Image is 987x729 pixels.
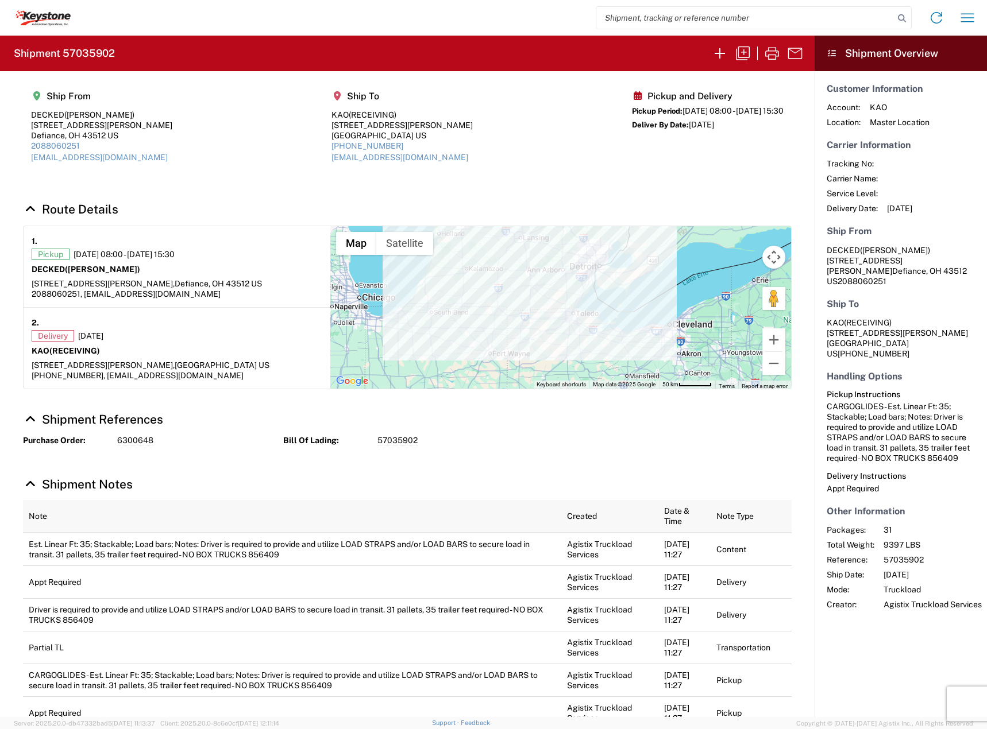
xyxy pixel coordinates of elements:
[31,91,172,102] h5: Ship From
[23,533,561,566] td: Est. Linear Ft: 35; Stackable; Load bars; Notes: Driver is required to provide and utilize LOAD S...
[32,360,175,370] span: [STREET_ADDRESS][PERSON_NAME],
[827,599,874,610] span: Creator:
[838,349,909,358] span: [PHONE_NUMBER]
[884,569,982,580] span: [DATE]
[23,696,561,729] td: Appt Required
[32,265,140,274] strong: DECKED
[827,203,878,214] span: Delivery Date:
[827,226,975,236] h5: Ship From
[331,91,473,102] h5: Ship To
[827,525,874,535] span: Packages:
[175,279,262,288] span: Defiance, OH 43512 US
[23,500,561,533] th: Note
[884,599,982,610] span: Agistix Truckload Services
[632,91,784,102] h5: Pickup and Delivery
[23,664,561,696] td: CARGOGLIDES - Est. Linear Ft: 35; Stackable; Load bars; Notes: Driver is required to provide and ...
[827,158,878,169] span: Tracking No:
[377,435,418,446] span: 57035902
[160,720,279,727] span: Client: 2025.20.0-8c6e0cf
[23,565,561,598] td: Appt Required
[537,381,586,389] button: Keyboard shortcuts
[827,173,878,184] span: Carrier Name:
[860,246,930,255] span: ([PERSON_NAME])
[827,584,874,595] span: Mode:
[827,246,860,255] span: DECKED
[561,533,658,566] td: Agistix Truckload Services
[14,720,155,727] span: Server: 2025.20.0-db47332bad5
[32,279,175,288] span: [STREET_ADDRESS][PERSON_NAME],
[112,720,155,727] span: [DATE] 11:13:37
[23,202,118,216] a: Hide Details
[238,720,279,727] span: [DATE] 12:11:14
[32,289,322,299] div: 2088060251, [EMAIL_ADDRESS][DOMAIN_NAME]
[32,249,70,260] span: Pickup
[349,110,396,119] span: (RECEIVING)
[31,120,172,130] div: [STREET_ADDRESS][PERSON_NAME]
[662,381,678,387] span: 50 km
[23,598,561,631] td: Driver is required to provide and utilize LOAD STRAPS and/or LOAD BARS to secure load in transit....
[711,565,792,598] td: Delivery
[827,245,975,286] address: Defiance, OH 43512 US
[658,533,711,566] td: [DATE] 11:27
[711,533,792,566] td: Content
[561,631,658,664] td: Agistix Truckload Services
[884,584,982,595] span: Truckload
[331,130,473,141] div: [GEOGRAPHIC_DATA] US
[561,664,658,696] td: Agistix Truckload Services
[376,232,433,255] button: Show satellite imagery
[844,318,892,327] span: (RECEIVING)
[870,102,930,113] span: KAO
[711,598,792,631] td: Delivery
[331,110,473,120] div: KAO
[827,117,861,127] span: Location:
[827,83,975,94] h5: Customer Information
[762,328,785,351] button: Zoom in
[333,374,371,389] a: Open this area in Google Maps (opens a new window)
[762,352,785,375] button: Zoom out
[658,565,711,598] td: [DATE] 11:27
[711,500,792,533] th: Note Type
[827,569,874,580] span: Ship Date:
[658,664,711,696] td: [DATE] 11:27
[711,696,792,729] td: Pickup
[14,46,115,60] h2: Shipment 57035902
[31,141,80,150] a: 2088060251
[561,598,658,631] td: Agistix Truckload Services
[887,203,912,214] span: [DATE]
[23,631,561,664] td: Partial TL
[23,412,163,426] a: Hide Details
[827,371,975,382] h5: Handling Options
[884,554,982,565] span: 57035902
[827,102,861,113] span: Account:
[331,120,473,130] div: [STREET_ADDRESS][PERSON_NAME]
[827,401,975,463] div: CARGOGLIDES - Est. Linear Ft: 35; Stackable; Load bars; Notes: Driver is required to provide and ...
[827,139,975,150] h5: Carrier Information
[711,664,792,696] td: Pickup
[561,500,658,533] th: Created
[827,554,874,565] span: Reference:
[762,287,785,310] button: Drag Pegman onto the map to open Street View
[31,110,172,120] div: DECKED
[658,696,711,729] td: [DATE] 11:27
[49,346,100,355] span: (RECEIVING)
[333,374,371,389] img: Google
[175,360,269,370] span: [GEOGRAPHIC_DATA] US
[117,435,153,446] span: 6300648
[884,540,982,550] span: 9397 LBS
[283,435,369,446] strong: Bill Of Lading:
[711,631,792,664] td: Transportation
[64,110,134,119] span: ([PERSON_NAME])
[336,232,376,255] button: Show street map
[32,346,100,355] strong: KAO
[683,106,784,115] span: [DATE] 08:00 - [DATE] 15:30
[827,188,878,199] span: Service Level:
[796,718,973,728] span: Copyright © [DATE]-[DATE] Agistix Inc., All Rights Reserved
[762,246,785,269] button: Map camera controls
[827,256,903,276] span: [STREET_ADDRESS][PERSON_NAME]
[461,719,490,726] a: Feedback
[331,141,403,150] a: [PHONE_NUMBER]
[596,7,894,29] input: Shipment, tracking or reference number
[870,117,930,127] span: Master Location
[838,277,886,286] span: 2088060251
[561,696,658,729] td: Agistix Truckload Services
